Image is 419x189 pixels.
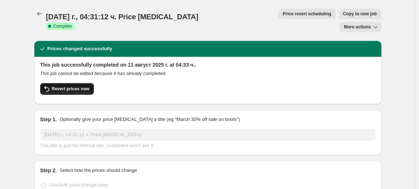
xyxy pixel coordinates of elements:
[40,143,153,148] span: This title is just for internal use, customers won't see it
[344,24,371,30] span: More actions
[40,71,167,76] i: This job cannot be edited because it has already completed.
[40,61,376,68] h2: This job successfully completed on 11 август 2025 г. at 04:33 ч..
[46,13,198,21] span: [DATE] г., 04:31:12 ч. Price [MEDICAL_DATA]
[60,116,240,123] p: Optionally give your price [MEDICAL_DATA] a title (eg "March 30% off sale on boots")
[60,167,137,174] p: Select how the prices should change
[40,167,57,174] h2: Step 2.
[53,23,72,29] span: Complete
[343,11,377,17] span: Copy to new job
[47,45,113,52] h2: Prices changed successfully
[50,182,108,188] span: Use bulk price change rules
[339,9,381,19] button: Copy to new job
[283,11,331,17] span: Price revert scheduling
[40,129,376,141] input: 30% off holiday sale
[339,22,381,32] button: More actions
[40,116,57,123] h2: Step 1.
[40,83,94,95] button: Revert prices now
[52,86,89,92] span: Revert prices now
[34,9,45,19] button: Price change jobs
[278,9,336,19] button: Price revert scheduling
